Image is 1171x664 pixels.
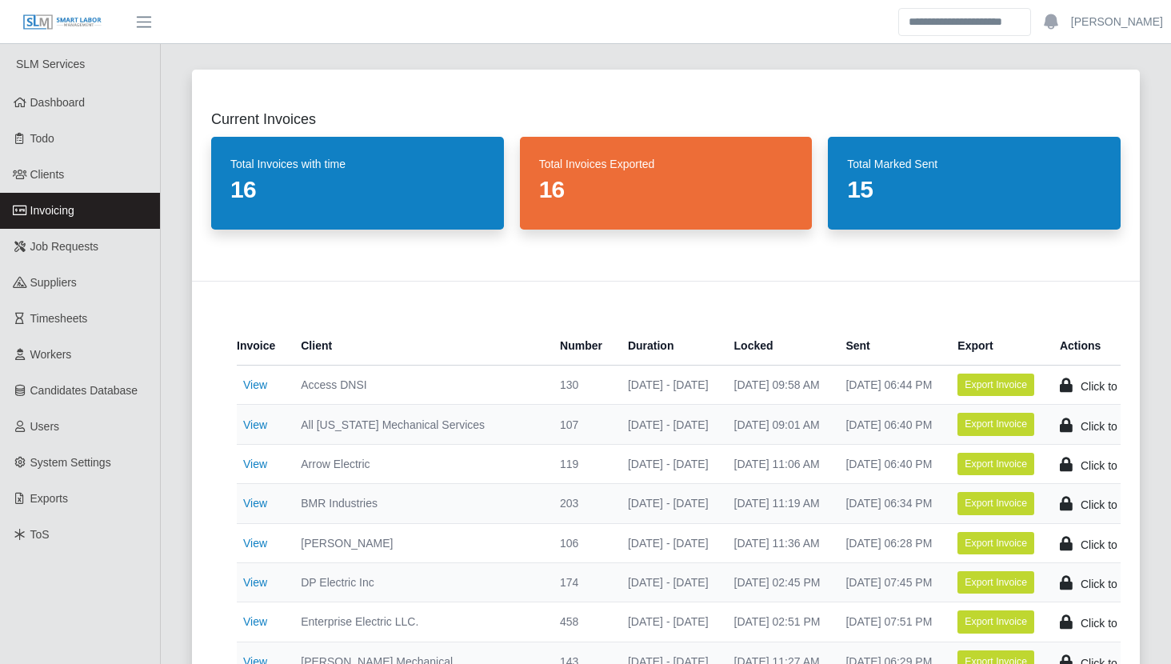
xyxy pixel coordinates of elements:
a: View [243,537,267,550]
h2: Current Invoices [211,108,1121,130]
span: Users [30,420,60,433]
dd: 15 [847,175,1101,204]
td: [DATE] 11:36 AM [721,523,833,562]
td: [DATE] - [DATE] [615,602,721,642]
td: 174 [547,562,615,602]
a: View [243,615,267,628]
th: Duration [615,326,721,366]
td: Enterprise Electric LLC. [288,602,547,642]
a: View [243,497,267,510]
th: Locked [721,326,833,366]
td: BMR Industries [288,484,547,523]
td: [DATE] - [DATE] [615,366,721,405]
td: [DATE] 09:01 AM [721,405,833,444]
th: Number [547,326,615,366]
button: Export Invoice [957,571,1034,594]
a: View [243,576,267,589]
span: SLM Services [16,58,85,70]
span: Candidates Database [30,384,138,397]
span: Click to Unlock [1081,538,1155,551]
dd: 16 [230,175,485,204]
td: [DATE] - [DATE] [615,484,721,523]
td: [DATE] - [DATE] [615,405,721,444]
td: [DATE] 02:51 PM [721,602,833,642]
td: 107 [547,405,615,444]
dt: Total Invoices Exported [539,156,793,172]
td: All [US_STATE] Mechanical Services [288,405,547,444]
span: Click to Unlock [1081,459,1155,472]
span: Job Requests [30,240,99,253]
span: System Settings [30,456,111,469]
span: Workers [30,348,72,361]
span: Click to Unlock [1081,578,1155,590]
td: DP Electric Inc [288,562,547,602]
button: Export Invoice [957,453,1034,475]
img: SLM Logo [22,14,102,31]
span: Todo [30,132,54,145]
td: [PERSON_NAME] [288,523,547,562]
span: Suppliers [30,276,77,289]
td: [DATE] - [DATE] [615,523,721,562]
a: View [243,378,267,391]
button: Export Invoice [957,374,1034,396]
td: [DATE] 07:45 PM [833,562,945,602]
td: [DATE] - [DATE] [615,562,721,602]
th: Actions [1047,326,1165,366]
th: Export [945,326,1047,366]
td: 119 [547,444,615,483]
th: Invoice [237,326,288,366]
td: [DATE] 06:28 PM [833,523,945,562]
td: 130 [547,366,615,405]
td: 106 [547,523,615,562]
a: View [243,458,267,470]
td: [DATE] 06:44 PM [833,366,945,405]
span: Clients [30,168,65,181]
td: 458 [547,602,615,642]
td: [DATE] 11:06 AM [721,444,833,483]
span: Click to Unlock [1081,498,1155,511]
span: Timesheets [30,312,88,325]
td: [DATE] 06:40 PM [833,405,945,444]
td: 203 [547,484,615,523]
input: Search [898,8,1031,36]
dt: Total Invoices with time [230,156,485,172]
td: [DATE] 06:40 PM [833,444,945,483]
td: [DATE] 02:45 PM [721,562,833,602]
a: [PERSON_NAME] [1071,14,1163,30]
th: Sent [833,326,945,366]
button: Export Invoice [957,413,1034,435]
td: [DATE] 09:58 AM [721,366,833,405]
button: Export Invoice [957,610,1034,633]
button: Export Invoice [957,532,1034,554]
button: Export Invoice [957,492,1034,514]
td: [DATE] 11:19 AM [721,484,833,523]
td: [DATE] - [DATE] [615,444,721,483]
dd: 16 [539,175,793,204]
td: [DATE] 07:51 PM [833,602,945,642]
th: Client [288,326,547,366]
span: Click to Unlock [1081,380,1155,393]
span: Click to Unlock [1081,617,1155,630]
dt: Total Marked Sent [847,156,1101,172]
span: Invoicing [30,204,74,217]
td: Access DNSI [288,366,547,405]
a: View [243,418,267,431]
span: Exports [30,492,68,505]
span: Dashboard [30,96,86,109]
td: Arrow Electric [288,444,547,483]
span: Click to Unlock [1081,420,1155,433]
span: ToS [30,528,50,541]
td: [DATE] 06:34 PM [833,484,945,523]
